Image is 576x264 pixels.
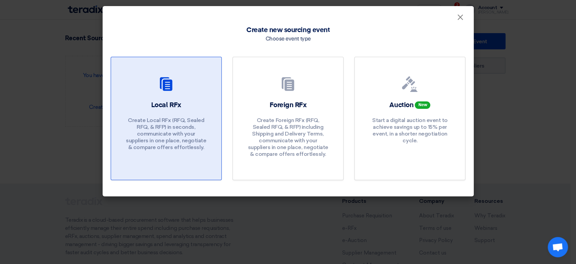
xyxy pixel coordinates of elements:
h2: Foreign RFx [270,100,307,110]
button: Close [451,11,469,24]
a: Local RFx Create Local RFx (RFQ, Sealed RFQ, & RFP) in seconds, communicate with your suppliers i... [111,57,222,180]
p: Create Foreign RFx (RFQ, Sealed RFQ, & RFP) including Shipping and Delivery Terms, communicate wi... [247,117,328,158]
a: Foreign RFx Create Foreign RFx (RFQ, Sealed RFQ, & RFP) including Shipping and Delivery Terms, co... [232,57,344,180]
a: Open chat [548,237,568,257]
span: Create new sourcing event [246,25,330,35]
div: Choose event type [266,35,311,43]
p: Create Local RFx (RFQ, Sealed RFQ, & RFP) in seconds, communicate with your suppliers in one plac... [126,117,207,151]
p: Start a digital auction event to achieve savings up to 15% per event, in a shorter negotiation cy... [369,117,450,144]
span: Auction [389,102,413,109]
span: New [415,101,430,109]
h2: Local RFx [151,100,181,110]
span: × [457,12,464,26]
a: Auction New Start a digital auction event to achieve savings up to 15% per event, in a shorter ne... [354,57,465,180]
